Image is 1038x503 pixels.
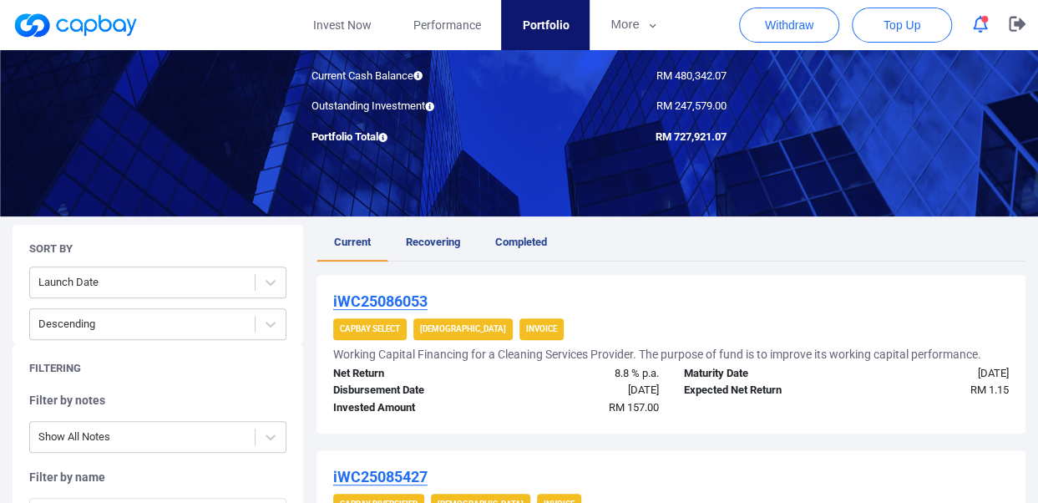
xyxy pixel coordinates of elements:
[334,236,371,248] span: Current
[522,16,569,34] span: Portfolio
[496,365,671,383] div: 8.8 % p.a.
[299,68,519,85] div: Current Cash Balance
[406,236,460,248] span: Recovering
[333,292,428,310] u: iWC25086053
[333,468,428,485] u: iWC25085427
[29,361,81,376] h5: Filtering
[608,401,658,414] span: RM 157.00
[420,324,506,333] strong: [DEMOGRAPHIC_DATA]
[656,69,727,82] span: RM 480,342.07
[495,236,547,248] span: Completed
[29,241,73,257] h5: Sort By
[656,130,727,143] span: RM 727,921.07
[671,365,846,383] div: Maturity Date
[333,347,981,362] h5: Working Capital Financing for a Cleaning Services Provider. The purpose of fund is to improve its...
[321,399,496,417] div: Invested Amount
[884,17,920,33] span: Top Up
[852,8,952,43] button: Top Up
[29,393,286,408] h5: Filter by notes
[413,16,480,34] span: Performance
[340,324,400,333] strong: CapBay Select
[299,129,519,146] div: Portfolio Total
[970,384,1009,396] span: RM 1.15
[656,99,727,112] span: RM 247,579.00
[299,98,519,115] div: Outstanding Investment
[526,324,557,333] strong: Invoice
[29,470,286,485] h5: Filter by name
[671,382,846,399] div: Expected Net Return
[321,382,496,399] div: Disbursement Date
[496,382,671,399] div: [DATE]
[739,8,839,43] button: Withdraw
[321,365,496,383] div: Net Return
[846,365,1021,383] div: [DATE]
